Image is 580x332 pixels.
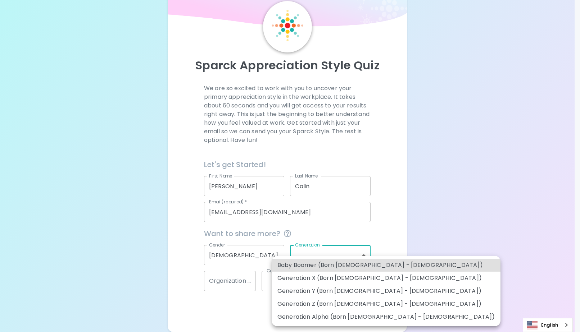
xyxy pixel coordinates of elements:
li: Generation Z (Born [DEMOGRAPHIC_DATA] - [DEMOGRAPHIC_DATA]) [272,298,500,310]
div: Language [523,318,573,332]
li: Baby Boomer (Born [DEMOGRAPHIC_DATA] - [DEMOGRAPHIC_DATA]) [272,259,500,272]
a: English [523,318,572,332]
li: Generation Alpha (Born [DEMOGRAPHIC_DATA] - [DEMOGRAPHIC_DATA]) [272,310,500,323]
aside: Language selected: English [523,318,573,332]
li: Generation X (Born [DEMOGRAPHIC_DATA] - [DEMOGRAPHIC_DATA]) [272,272,500,285]
li: Generation Y (Born [DEMOGRAPHIC_DATA] - [DEMOGRAPHIC_DATA]) [272,285,500,298]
